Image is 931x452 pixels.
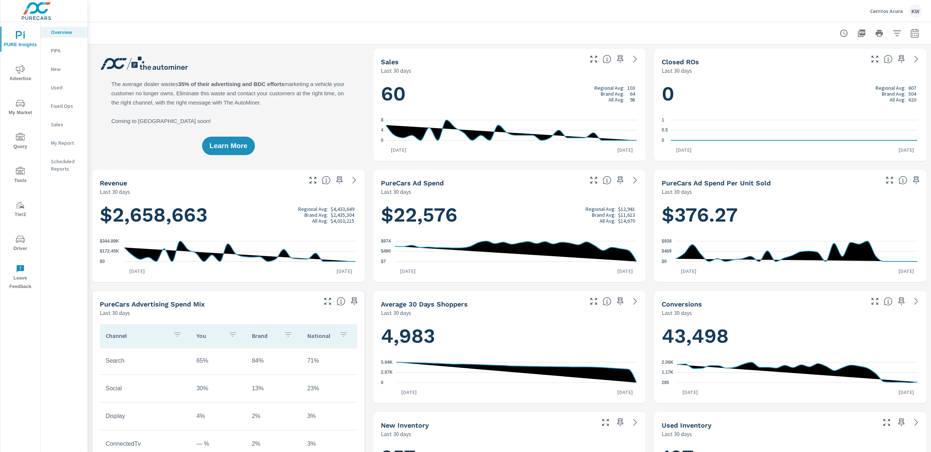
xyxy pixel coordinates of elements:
p: Overview [51,28,82,36]
p: $4,010,215 [331,218,354,224]
td: 65% [191,352,246,370]
p: All Avg: [608,97,624,103]
span: The number of dealer-specified goals completed by a visitor. [Source: This data is provided by th... [884,297,893,306]
a: See more details in report [629,417,641,428]
td: 4% [191,407,246,425]
text: $172.45K [100,249,119,254]
p: Brand Avg: [592,212,615,218]
span: PURE Insights [3,31,38,49]
td: 2% [246,407,301,425]
text: $469 [662,249,672,254]
p: [DATE] [612,388,638,396]
p: All Avg: [890,97,906,103]
text: 4 [381,128,383,133]
h5: Closed ROs [662,58,699,66]
text: 5.94K [381,360,393,365]
p: Regional Avg: [876,85,906,91]
p: You [197,332,222,339]
button: Make Fullscreen [588,295,600,307]
text: $0 [100,259,105,264]
span: Tools [3,167,38,185]
text: $974 [381,239,391,244]
div: Fixed Ops [41,100,88,112]
button: "Export Report to PDF" [854,26,869,41]
button: Make Fullscreen [588,174,600,186]
p: Last 30 days [381,429,411,438]
text: 2.06K [662,360,673,365]
h5: Revenue [100,179,127,187]
span: Advertise [3,65,38,83]
td: 3% [301,407,357,425]
div: Overview [41,27,88,38]
h5: New Inventory [381,421,429,429]
p: $14,670 [618,218,635,224]
text: 1.17K [662,370,673,375]
p: [DATE] [612,267,638,275]
p: [DATE] [386,146,412,154]
p: Last 30 days [381,308,411,317]
button: Make Fullscreen [322,295,334,307]
span: Learn More [209,143,247,149]
span: This table looks at how you compare to the amount of budget you spend per channel as opposed to y... [337,297,345,306]
span: Tier2 [3,201,38,219]
h1: $376.27 [662,202,919,227]
button: Make Fullscreen [881,417,893,428]
p: Last 30 days [662,308,692,317]
a: See more details in report [910,417,922,428]
td: Social [100,379,191,398]
span: Save this to your personalized report [614,174,626,186]
button: Print Report [872,26,887,41]
p: [DATE] [612,146,638,154]
span: Number of vehicles sold by the dealership over the selected date range. [Source: This data is sou... [603,55,611,64]
span: Save this to your personalized report [334,174,345,186]
div: Scheduled Reports [41,156,88,174]
span: Save this to your personalized report [896,53,907,65]
p: National [307,332,333,339]
div: Sales [41,119,88,130]
button: Select Date Range [907,26,922,41]
text: 1 [662,117,664,123]
span: Number of Repair Orders Closed by the selected dealership group over the selected time range. [So... [884,55,893,64]
button: Make Fullscreen [588,53,600,65]
span: Save this to your personalized report [896,417,907,428]
p: Last 30 days [662,429,692,438]
button: Learn More [202,137,255,155]
p: Last 30 days [662,66,692,75]
p: [DATE] [677,388,703,396]
p: Last 30 days [381,66,411,75]
p: Cerritos Acura [870,8,903,14]
p: PIPA [51,47,82,54]
p: Regional Avg: [586,206,615,212]
button: Make Fullscreen [869,53,881,65]
button: Make Fullscreen [307,174,319,186]
span: Query [3,133,38,151]
span: Average cost of advertising per each vehicle sold at the dealer over the selected date range. The... [898,176,907,185]
p: New [51,65,82,73]
span: My Market [3,99,38,117]
div: KW [909,4,922,18]
h1: 60 [381,81,638,106]
p: $4,433,649 [331,206,354,212]
p: Brand [252,332,278,339]
text: 285 [662,380,669,385]
p: Last 30 days [100,308,130,317]
span: Save this to your personalized report [896,295,907,307]
td: Search [100,352,191,370]
span: A rolling 30 day total of daily Shoppers on the dealership website, averaged over the selected da... [603,297,611,306]
p: [DATE] [396,388,422,396]
text: $0 [662,259,667,264]
text: 2.97K [381,370,393,375]
td: 84% [246,352,301,370]
h1: $22,576 [381,202,638,227]
p: 98 [630,97,635,103]
div: New [41,64,88,75]
button: Make Fullscreen [600,417,611,428]
h1: $2,658,663 [100,202,357,227]
a: See more details in report [910,53,922,65]
p: All Avg: [600,218,615,224]
text: 8 [381,117,383,123]
p: Brand Avg: [601,91,624,97]
h1: 4,983 [381,323,638,349]
td: Display [100,407,191,425]
text: 0 [381,380,383,385]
